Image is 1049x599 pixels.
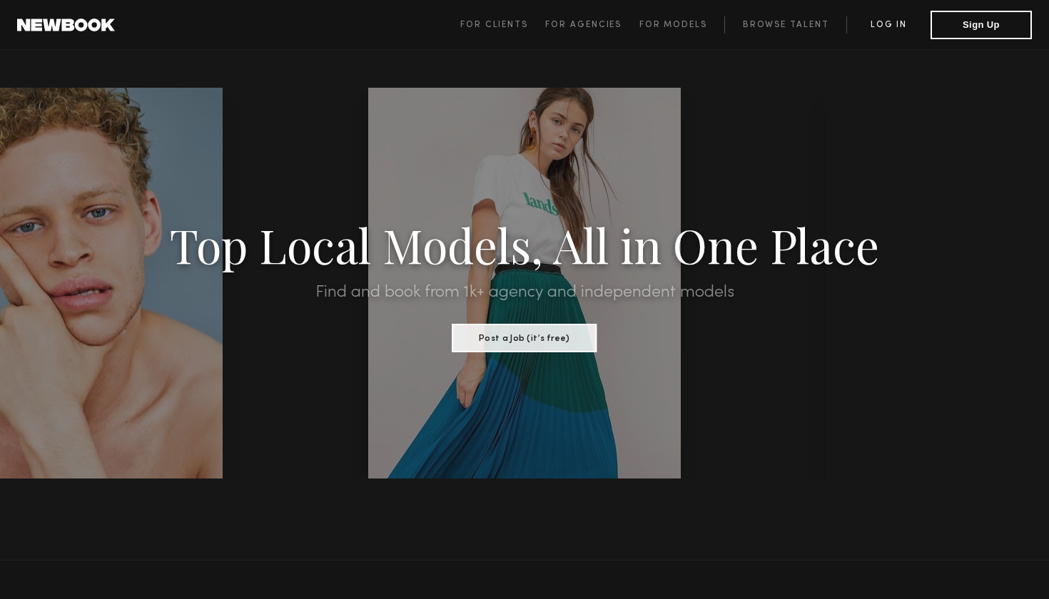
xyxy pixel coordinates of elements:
h2: Find and book from 1k+ agency and independent models [78,284,971,301]
span: For Models [639,21,707,29]
a: Post a Job (it’s free) [452,329,597,344]
a: For Models [639,16,725,34]
a: Log in [846,16,931,34]
span: For Agencies [545,21,622,29]
button: Post a Job (it’s free) [452,324,597,352]
span: For Clients [460,21,528,29]
a: Browse Talent [724,16,846,34]
a: For Agencies [545,16,639,34]
a: For Clients [460,16,545,34]
h1: Top Local Models, All in One Place [78,222,971,267]
button: Sign Up [931,11,1032,39]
